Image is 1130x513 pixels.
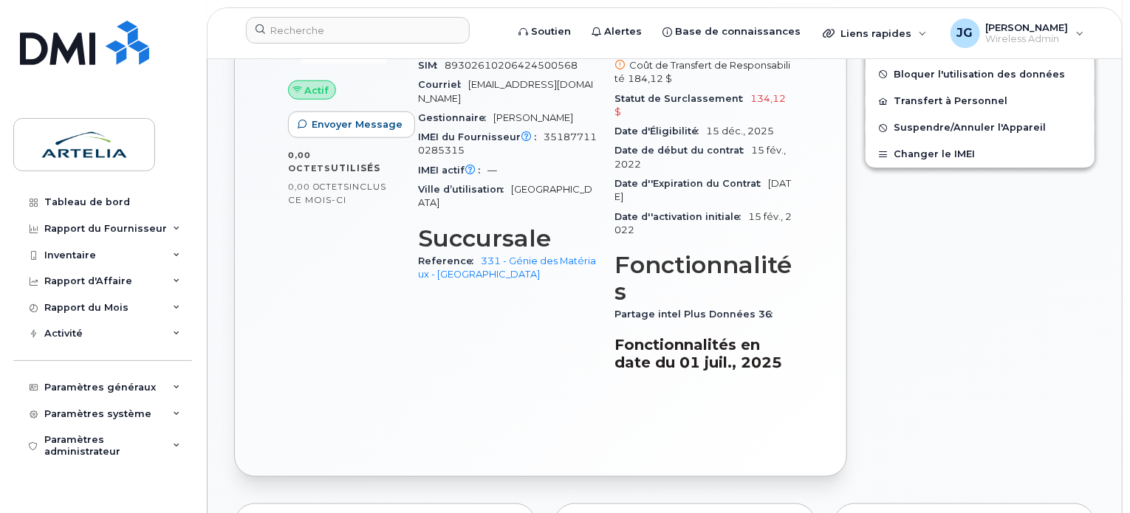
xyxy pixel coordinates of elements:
[312,117,403,131] span: Envoyer Message
[331,162,380,173] span: utilisés
[288,111,415,138] button: Envoyer Message
[487,165,497,176] span: —
[940,18,1095,48] div: Justin Gauthier
[614,93,750,104] span: Statut de Surclassement
[614,336,793,371] h3: Fonctionnalités en date du 01 juil., 2025
[614,125,706,137] span: Date d'Éligibilité
[866,88,1095,114] button: Transfert à Personnel
[866,61,1095,88] button: Bloquer l'utilisation des données
[614,309,780,320] span: Partage intel Plus Données 36
[508,17,581,47] a: Soutien
[614,60,790,84] span: Coût de Transfert de Responsabilité
[604,24,642,39] span: Alertes
[628,73,672,84] span: 184,12 $
[418,184,511,195] span: Ville d’utilisation
[418,255,596,280] a: 331 - Génie des Matériaux - [GEOGRAPHIC_DATA]
[986,21,1069,33] span: [PERSON_NAME]
[418,165,487,176] span: IMEI actif
[288,182,349,192] span: 0,00 Octets
[840,27,911,39] span: Liens rapides
[418,255,481,266] span: Reference
[418,225,597,252] h3: Succursale
[305,83,329,97] span: Actif
[866,114,1095,141] button: Suspendre/Annuler l'Appareil
[614,145,751,156] span: Date de début du contrat
[246,17,470,44] input: Recherche
[706,125,774,137] span: 15 déc., 2025
[445,60,578,71] span: 89302610206424500568
[418,131,544,142] span: IMEI du Fournisseur
[531,24,571,39] span: Soutien
[614,145,786,169] span: 15 fév., 2022
[652,17,811,47] a: Base de connaissances
[614,93,786,117] span: 134,12 $
[418,60,445,71] span: SIM
[614,211,748,222] span: Date d''activation initiale
[866,141,1095,168] button: Changer le IMEI
[614,178,768,189] span: Date d''Expiration du Contrat
[894,123,1046,134] span: Suspendre/Annuler l'Appareil
[418,79,593,103] span: [EMAIL_ADDRESS][DOMAIN_NAME]
[493,112,573,123] span: [PERSON_NAME]
[418,79,468,90] span: Courriel
[812,18,937,48] div: Liens rapides
[614,252,793,305] h3: Fonctionnalités
[418,112,493,123] span: Gestionnaire
[675,24,801,39] span: Base de connaissances
[614,211,792,235] span: 15 fév., 2022
[614,47,793,86] span: 184,12 $
[581,17,652,47] a: Alertes
[288,150,331,173] span: 0,00 Octets
[986,33,1069,45] span: Wireless Admin
[957,24,973,42] span: JG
